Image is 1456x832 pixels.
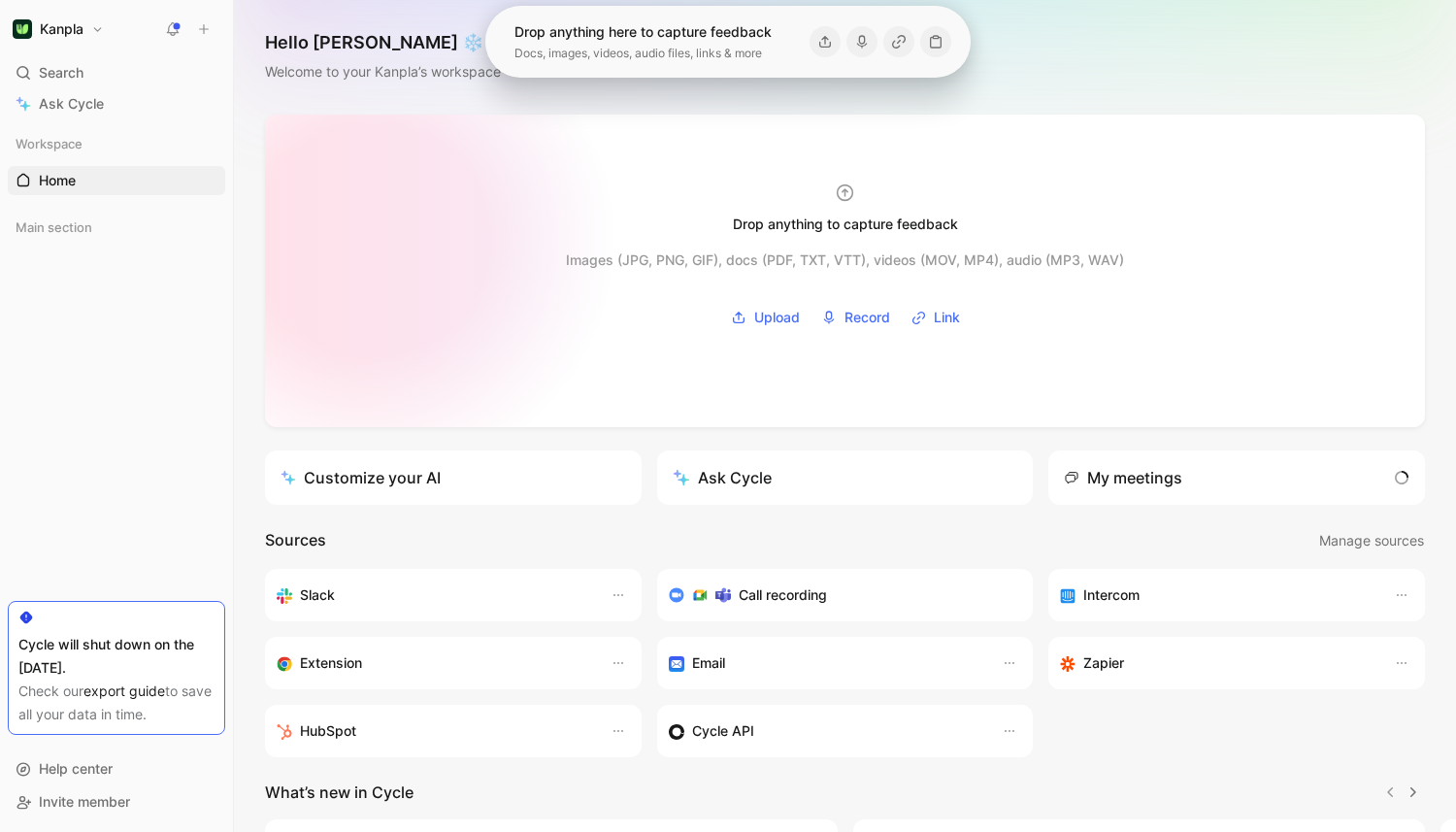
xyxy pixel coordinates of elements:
[8,754,225,783] div: Help center
[669,719,983,743] div: Sync customers & send feedback from custom sources. Get inspired by our favorite use case
[514,44,772,63] div: Docs, images, videos, audio files, links & more
[8,89,225,118] a: Ask Cycle
[844,306,890,329] span: Record
[669,651,983,675] div: Forward emails to your feedback inbox
[1083,583,1140,607] h3: Intercom
[16,134,83,153] span: Workspace
[83,682,165,699] a: export guide
[724,303,807,332] button: Upload
[265,60,539,83] div: Welcome to your Kanpla’s workspace
[733,213,958,236] div: Drop anything to capture feedback
[657,450,1034,505] button: Ask Cycle
[18,633,215,680] div: Cycle will shut down on the [DATE].
[692,719,754,743] h3: Cycle API
[16,217,92,237] span: Main section
[13,19,32,39] img: Kanpla
[265,528,326,553] h2: Sources
[8,787,225,816] div: Invite member
[39,61,83,84] span: Search
[265,31,539,54] h1: Hello [PERSON_NAME] ❄️
[566,249,1124,272] div: Images (JPG, PNG, GIF), docs (PDF, TXT, VTT), videos (MOV, MP4), audio (MP3, WAV)
[277,651,591,675] div: Capture feedback from anywhere on the web
[8,213,225,242] div: Main section
[40,20,83,38] h1: Kanpla
[1060,583,1374,607] div: Sync your customers, send feedback and get updates in Intercom
[265,781,414,804] h2: What’s new in Cycle
[669,583,1007,607] div: Record & transcribe meetings from Zoom, Meet & Teams.
[39,171,76,190] span: Home
[300,651,362,675] h3: Extension
[1060,651,1374,675] div: Capture feedback from thousands of sources with Zapier (survey results, recordings, sheets, etc).
[39,760,113,777] span: Help center
[18,680,215,726] div: Check our to save all your data in time.
[739,583,827,607] h3: Call recording
[277,583,591,607] div: Sync your customers, send feedback and get updates in Slack
[692,651,725,675] h3: Email
[39,793,130,810] span: Invite member
[1318,528,1425,553] button: Manage sources
[281,466,441,489] div: Customize your AI
[905,303,967,332] button: Link
[673,466,772,489] div: Ask Cycle
[8,16,109,43] button: KanplaKanpla
[300,583,335,607] h3: Slack
[8,129,225,158] div: Workspace
[934,306,960,329] span: Link
[1064,466,1182,489] div: My meetings
[265,450,642,505] a: Customize your AI
[8,166,225,195] a: Home
[1319,529,1424,552] span: Manage sources
[300,719,356,743] h3: HubSpot
[39,92,104,116] span: Ask Cycle
[8,58,225,87] div: Search
[8,213,225,248] div: Main section
[814,303,897,332] button: Record
[754,306,800,329] span: Upload
[1083,651,1124,675] h3: Zapier
[514,20,772,44] div: Drop anything here to capture feedback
